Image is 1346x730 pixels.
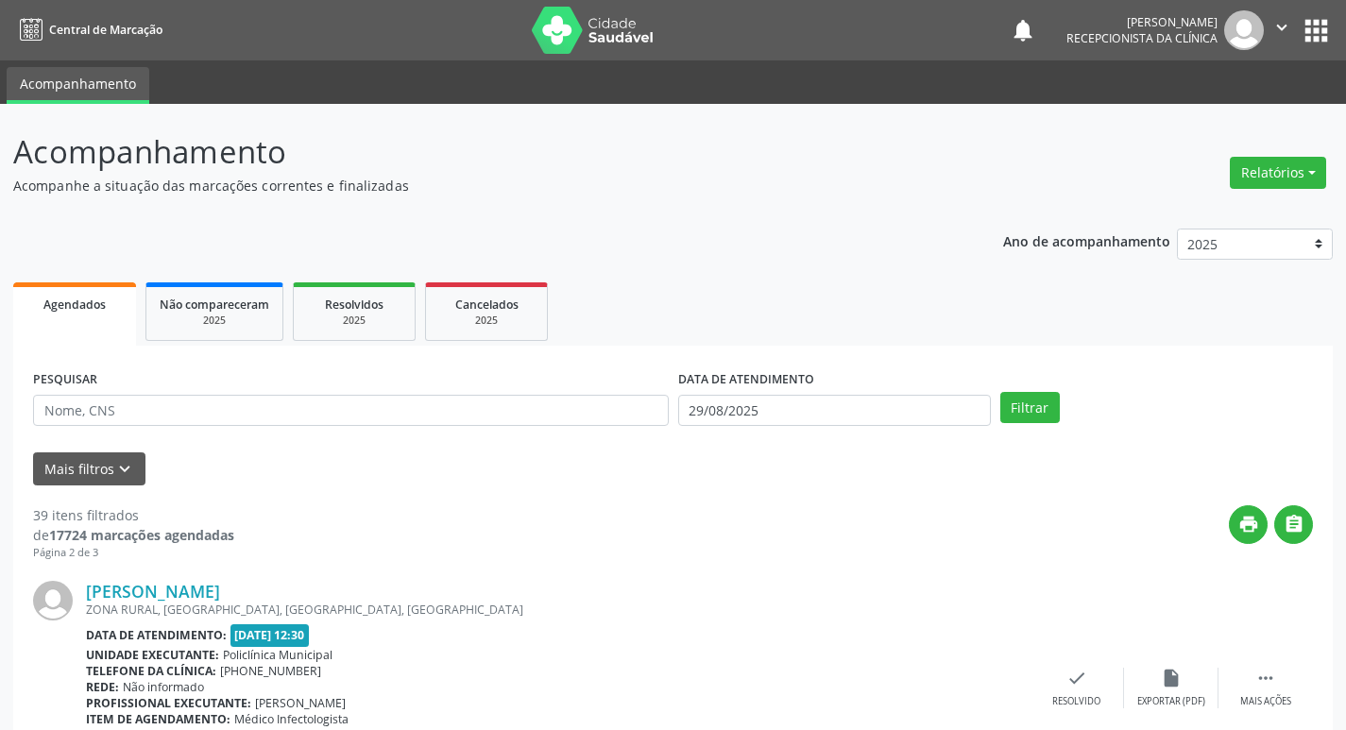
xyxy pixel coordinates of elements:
[1066,668,1087,688] i: check
[1274,505,1313,544] button: 
[33,505,234,525] div: 39 itens filtrados
[13,128,937,176] p: Acompanhamento
[255,695,346,711] span: [PERSON_NAME]
[33,452,145,485] button: Mais filtroskeyboard_arrow_down
[1255,668,1276,688] i: 
[220,663,321,679] span: [PHONE_NUMBER]
[1229,505,1268,544] button: print
[33,581,73,620] img: img
[160,314,269,328] div: 2025
[86,627,227,643] b: Data de atendimento:
[86,711,230,727] b: Item de agendamento:
[86,663,216,679] b: Telefone da clínica:
[1271,17,1292,38] i: 
[1230,157,1326,189] button: Relatórios
[86,679,119,695] b: Rede:
[114,459,135,480] i: keyboard_arrow_down
[33,545,234,561] div: Página 2 de 3
[13,176,937,195] p: Acompanhe a situação das marcações correntes e finalizadas
[43,297,106,313] span: Agendados
[439,314,534,328] div: 2025
[33,525,234,545] div: de
[123,679,204,695] span: Não informado
[1284,514,1304,535] i: 
[1240,695,1291,708] div: Mais ações
[160,297,269,313] span: Não compareceram
[1238,514,1259,535] i: print
[1300,14,1333,47] button: apps
[230,624,310,646] span: [DATE] 12:30
[86,602,1030,618] div: ZONA RURAL, [GEOGRAPHIC_DATA], [GEOGRAPHIC_DATA], [GEOGRAPHIC_DATA]
[86,695,251,711] b: Profissional executante:
[678,365,814,395] label: DATA DE ATENDIMENTO
[1003,229,1170,252] p: Ano de acompanhamento
[1137,695,1205,708] div: Exportar (PDF)
[1161,668,1182,688] i: insert_drive_file
[678,395,991,427] input: Selecione um intervalo
[1264,10,1300,50] button: 
[455,297,519,313] span: Cancelados
[1052,695,1100,708] div: Resolvido
[33,365,97,395] label: PESQUISAR
[223,647,332,663] span: Policlínica Municipal
[325,297,383,313] span: Resolvidos
[49,22,162,38] span: Central de Marcação
[13,14,162,45] a: Central de Marcação
[86,647,219,663] b: Unidade executante:
[1066,30,1218,46] span: Recepcionista da clínica
[7,67,149,104] a: Acompanhamento
[49,526,234,544] strong: 17724 marcações agendadas
[234,711,349,727] span: Médico Infectologista
[1224,10,1264,50] img: img
[1000,392,1060,424] button: Filtrar
[86,581,220,602] a: [PERSON_NAME]
[1010,17,1036,43] button: notifications
[33,395,669,427] input: Nome, CNS
[307,314,401,328] div: 2025
[1066,14,1218,30] div: [PERSON_NAME]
